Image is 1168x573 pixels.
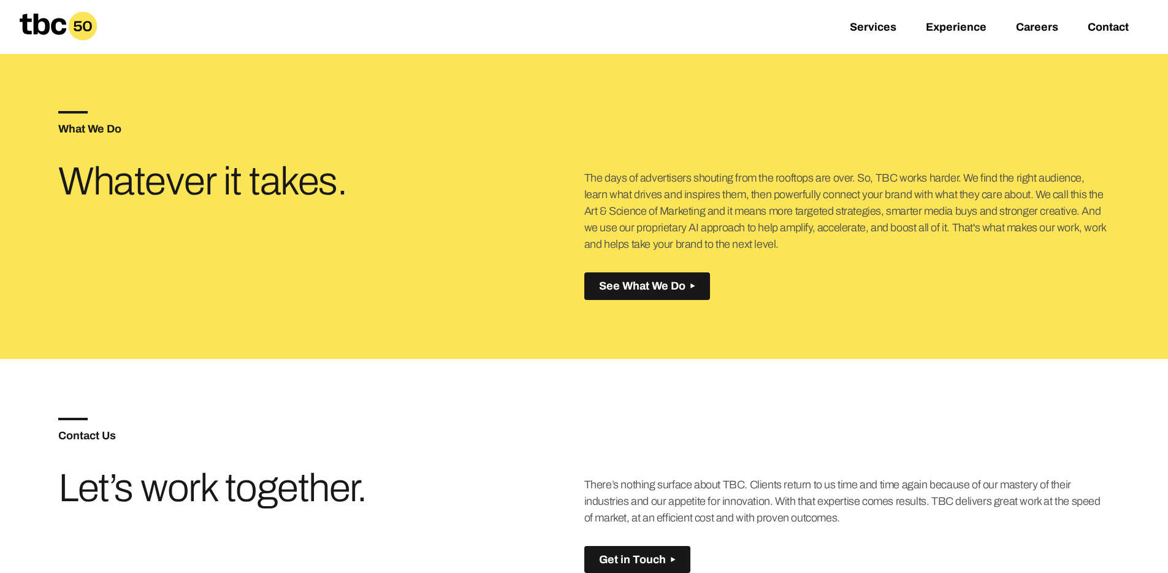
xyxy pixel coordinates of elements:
[58,123,584,134] h5: What We Do
[584,477,1110,526] p: There’s nothing surface about TBC. Clients return to us time and time again because of our master...
[58,471,409,506] h3: Let’s work together.
[584,272,710,300] button: See What We Do
[58,430,584,441] h5: Contact Us
[599,280,685,293] span: See What We Do
[850,21,896,36] a: Services
[1088,21,1129,36] a: Contact
[1016,21,1058,36] a: Careers
[926,21,987,36] a: Experience
[58,164,409,199] h3: Whatever it takes.
[10,36,107,48] a: Home
[599,553,666,566] span: Get in Touch
[584,170,1110,253] p: The days of advertisers shouting from the rooftops are over. So, TBC works harder. We find the ri...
